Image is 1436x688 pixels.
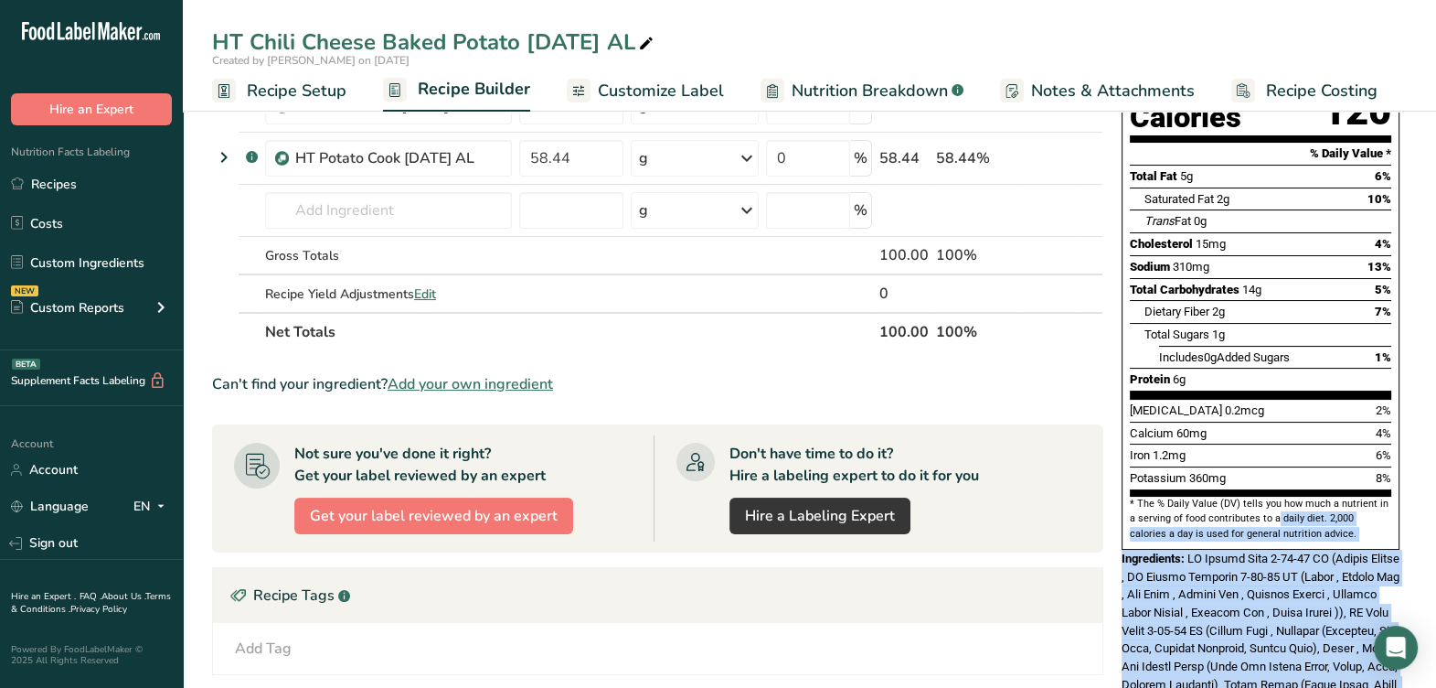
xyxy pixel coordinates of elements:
span: Recipe Setup [247,79,346,103]
span: Total Sugars [1144,328,1209,341]
div: BETA [12,359,40,370]
span: 14g [1242,283,1261,296]
div: Powered By FoodLabelMaker © 2025 All Rights Reserved [11,644,172,666]
span: 0.2mcg [1225,403,1264,417]
span: 5g [1180,169,1193,183]
span: Ingredients: [1122,552,1185,565]
a: Recipe Setup [212,70,346,112]
span: 310mg [1173,260,1209,274]
div: 0 [879,283,929,305]
a: Recipe Costing [1231,70,1377,112]
span: Notes & Attachments [1031,79,1195,103]
div: HT Potato Cook [DATE] AL [295,147,501,169]
span: 8% [1376,471,1391,485]
div: Open Intercom Messenger [1374,626,1418,670]
a: Nutrition Breakdown [761,70,963,112]
span: Protein [1130,372,1170,386]
span: Cholesterol [1130,237,1193,251]
span: Nutrition Breakdown [792,79,948,103]
span: Sodium [1130,260,1170,274]
span: 4% [1375,237,1391,251]
div: Not sure you've done it right? Get your label reviewed by an expert [294,443,546,487]
div: Recipe Yield Adjustments [265,285,512,304]
button: Hire an Expert [11,93,172,125]
div: Gross Totals [265,246,512,265]
i: Trans [1144,214,1175,228]
th: 100.00 [876,312,932,350]
a: Recipe Builder [383,69,530,113]
div: 100.00 [879,244,929,266]
a: Hire a Labeling Expert [729,498,910,534]
div: 100% [936,244,1016,266]
span: Recipe Builder [418,77,530,102]
a: FAQ . [80,590,101,603]
span: 2g [1217,192,1229,206]
a: Privacy Policy [70,603,127,616]
span: 0g [1204,350,1217,364]
span: 6% [1376,448,1391,462]
span: Potassium [1130,471,1186,485]
span: 2% [1376,403,1391,417]
div: NEW [11,285,38,296]
section: * The % Daily Value (DV) tells you how much a nutrient in a serving of food contributes to a dail... [1130,497,1391,542]
div: HT Chili Cheese Baked Potato [DATE] AL [212,26,657,59]
span: 4% [1376,426,1391,440]
span: Total Fat [1130,169,1177,183]
div: 58.44% [936,147,1016,169]
div: Calories [1130,104,1287,131]
a: Terms & Conditions . [11,590,171,616]
button: Get your label reviewed by an expert [294,498,573,534]
span: 0g [1194,214,1207,228]
span: Total Carbohydrates [1130,283,1239,296]
span: 1% [1375,350,1391,364]
span: 7% [1375,305,1391,318]
th: Net Totals [261,312,876,350]
img: Sub Recipe [275,152,289,166]
span: Calcium [1130,426,1174,440]
span: Customize Label [598,79,724,103]
div: Add Tag [235,638,292,660]
div: g [639,147,648,169]
span: 5% [1375,283,1391,296]
input: Add Ingredient [265,192,512,229]
div: Recipe Tags [213,568,1102,623]
div: EN [133,496,172,518]
span: 360mg [1189,471,1226,485]
span: 10% [1367,192,1391,206]
div: Custom Reports [11,298,124,317]
div: Can't find your ingredient? [212,373,1103,395]
span: 13% [1367,260,1391,274]
span: Recipe Costing [1266,79,1377,103]
div: g [639,199,648,221]
span: Created by [PERSON_NAME] on [DATE] [212,53,410,68]
section: % Daily Value * [1130,143,1391,165]
a: Customize Label [567,70,724,112]
div: Don't have time to do it? Hire a labeling expert to do it for you [729,443,979,487]
span: Dietary Fiber [1144,305,1209,318]
span: 1g [1212,328,1225,341]
a: Hire an Expert . [11,590,76,603]
div: 58.44 [879,147,929,169]
th: 100% [932,312,1020,350]
a: About Us . [101,590,145,603]
span: Saturated Fat [1144,192,1214,206]
a: Notes & Attachments [1000,70,1195,112]
span: Add your own ingredient [388,373,553,395]
span: 6% [1375,169,1391,183]
span: Edit [414,285,436,303]
span: Fat [1144,214,1191,228]
span: [MEDICAL_DATA] [1130,403,1222,417]
span: Includes Added Sugars [1159,350,1290,364]
span: Iron [1130,448,1150,462]
a: Language [11,490,89,522]
span: 60mg [1176,426,1207,440]
span: 15mg [1196,237,1226,251]
span: 6g [1173,372,1186,386]
span: Get your label reviewed by an expert [310,505,558,527]
span: 2g [1212,305,1225,318]
span: 1.2mg [1153,448,1186,462]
